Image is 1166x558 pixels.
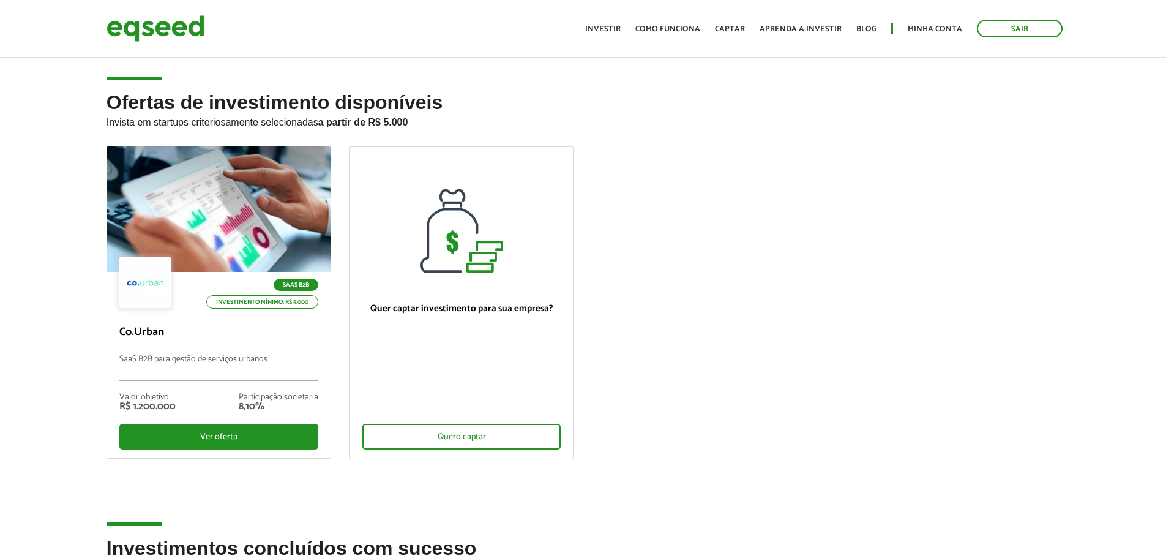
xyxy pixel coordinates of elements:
a: Aprenda a investir [760,25,842,33]
a: Como funciona [635,25,700,33]
a: Quer captar investimento para sua empresa? Quero captar [349,146,574,459]
p: Co.Urban [119,326,318,339]
div: Quero captar [362,424,561,450]
a: SaaS B2B Investimento mínimo: R$ 5.000 Co.Urban SaaS B2B para gestão de serviços urbanos Valor ob... [107,146,331,459]
div: Valor objetivo [119,393,176,402]
a: Minha conta [908,25,962,33]
p: Investimento mínimo: R$ 5.000 [206,295,318,309]
h2: Ofertas de investimento disponíveis [107,92,1060,146]
div: R$ 1.200.000 [119,402,176,412]
div: Ver oferta [119,424,318,450]
a: Investir [585,25,621,33]
p: Quer captar investimento para sua empresa? [362,303,561,314]
a: Captar [715,25,745,33]
div: Participação societária [239,393,318,402]
img: EqSeed [107,12,204,45]
strong: a partir de R$ 5.000 [318,117,408,127]
div: 8,10% [239,402,318,412]
p: SaaS B2B para gestão de serviços urbanos [119,355,318,381]
a: Blog [856,25,876,33]
p: SaaS B2B [274,279,318,291]
a: Sair [977,20,1063,37]
p: Invista em startups criteriosamente selecionadas [107,113,1060,128]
